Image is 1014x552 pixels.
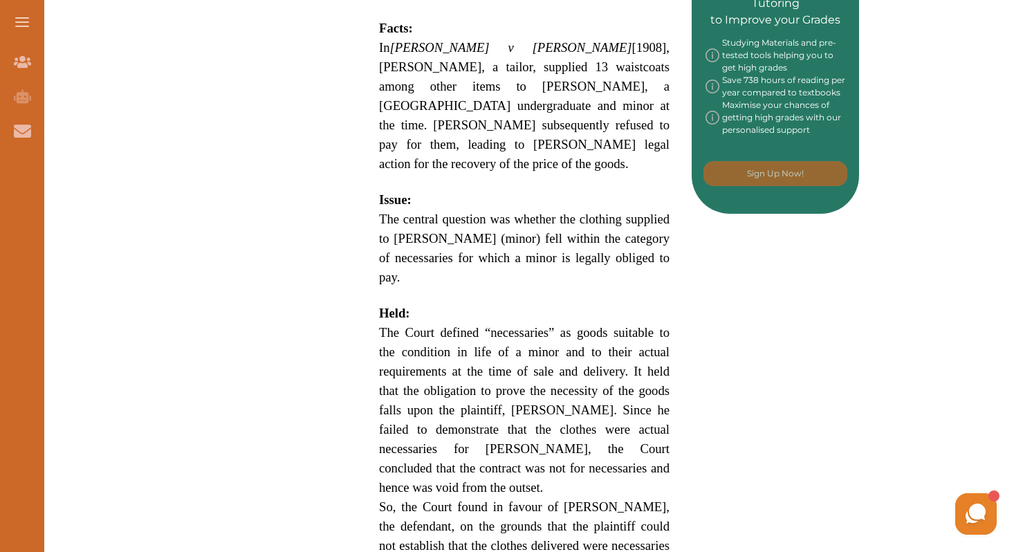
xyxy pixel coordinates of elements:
em: [PERSON_NAME] v [PERSON_NAME] [390,40,632,55]
div: Studying Materials and pre-tested tools helping you to get high grades [706,37,845,74]
img: info-img [706,74,719,99]
strong: Facts: [379,21,413,35]
div: Maximise your chances of getting high grades with our personalised support [706,99,845,136]
img: info-img [706,99,719,136]
span: The central question was whether the clothing supplied to [PERSON_NAME] (minor) fell within the c... [379,212,670,284]
iframe: Reviews Badge Ribbon Widget [708,269,971,302]
strong: Issue: [379,192,412,207]
p: Sign Up Now! [747,167,804,180]
iframe: HelpCrunch [682,490,1000,538]
strong: Held: [379,306,410,320]
img: info-img [706,37,719,74]
span: In [1908], [PERSON_NAME], a tailor, supplied 13 waistcoats among other items to [PERSON_NAME], a ... [379,40,670,171]
div: Save 738 hours of reading per year compared to textbooks [706,74,845,99]
button: [object Object] [703,161,847,186]
span: The Court defined “necessaries” as goods suitable to the condition in life of a minor and to thei... [379,325,670,495]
